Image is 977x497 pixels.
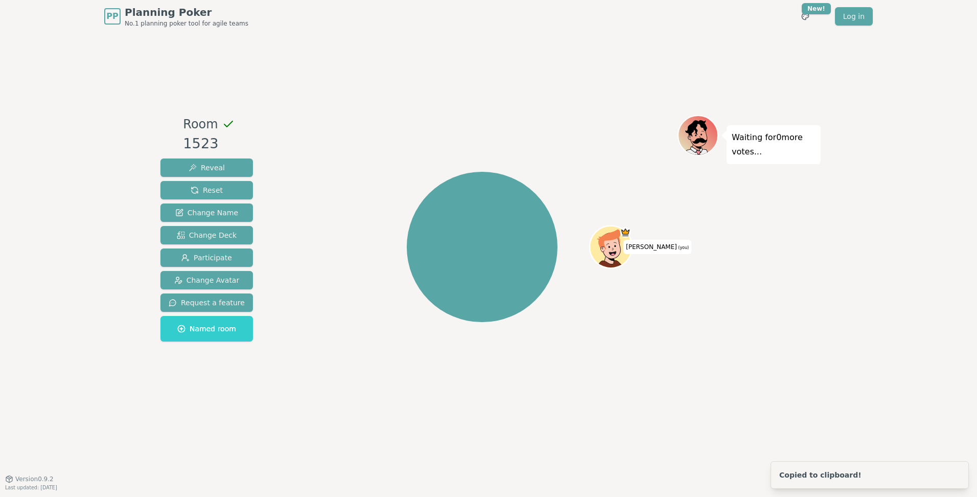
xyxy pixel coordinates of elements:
[160,204,253,222] button: Change Name
[591,227,631,267] button: Click to change your avatar
[174,275,240,285] span: Change Avatar
[160,226,253,244] button: Change Deck
[623,240,691,254] span: Click to change your name
[183,133,234,154] div: 1523
[160,271,253,289] button: Change Avatar
[835,7,873,26] a: Log in
[5,485,57,490] span: Last updated: [DATE]
[191,185,223,195] span: Reset
[181,253,232,263] span: Participate
[732,130,816,159] p: Waiting for 0 more votes...
[177,324,236,334] span: Named room
[160,316,253,342] button: Named room
[15,475,54,483] span: Version 0.9.2
[125,19,248,28] span: No.1 planning poker tool for agile teams
[160,293,253,312] button: Request a feature
[177,230,237,240] span: Change Deck
[620,227,631,238] span: Todd is the host
[106,10,118,22] span: PP
[104,5,248,28] a: PPPlanning PokerNo.1 planning poker tool for agile teams
[796,7,815,26] button: New!
[125,5,248,19] span: Planning Poker
[175,208,238,218] span: Change Name
[160,248,253,267] button: Participate
[160,159,253,177] button: Reveal
[189,163,225,173] span: Reveal
[5,475,54,483] button: Version0.9.2
[779,470,862,480] div: Copied to clipboard!
[677,245,689,250] span: (you)
[160,181,253,199] button: Reset
[802,3,831,14] div: New!
[183,115,218,133] span: Room
[169,298,245,308] span: Request a feature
